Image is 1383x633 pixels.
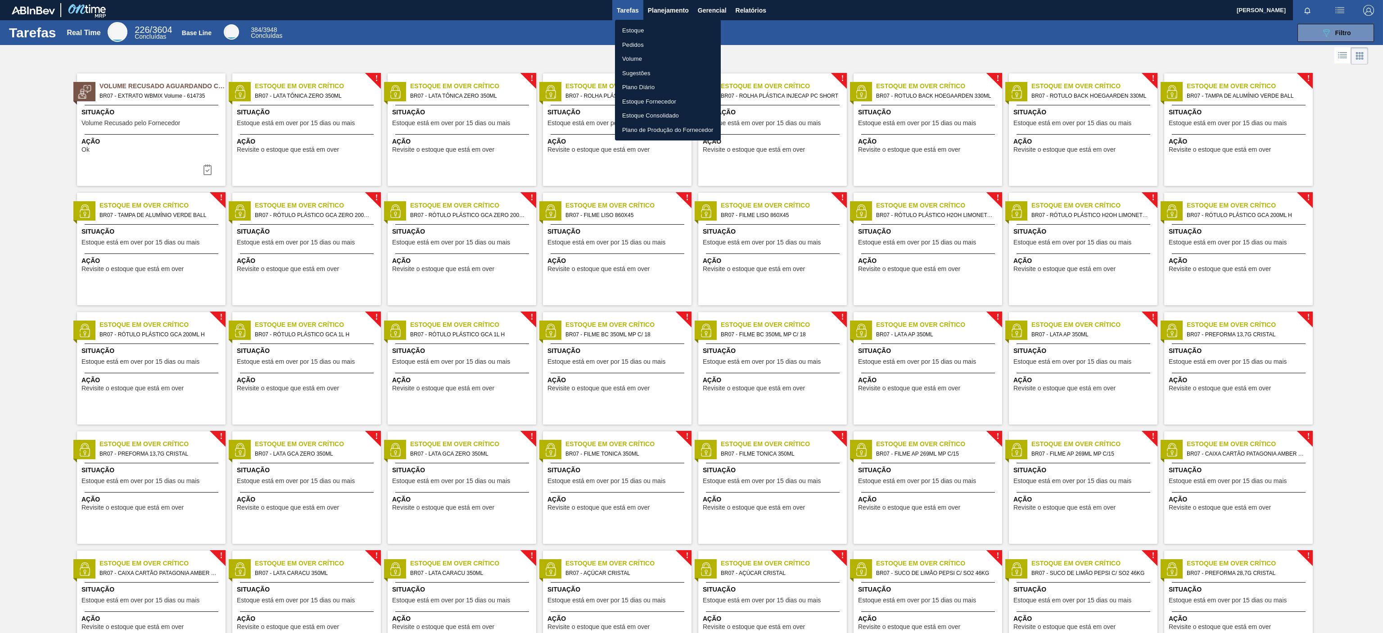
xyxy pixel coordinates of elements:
[615,123,721,137] a: Plano de Produção do Fornecedor
[615,52,721,66] a: Volume
[615,80,721,95] a: Plano Diário
[615,95,721,109] a: Estoque Fornecedor
[615,23,721,38] a: Estoque
[615,66,721,81] a: Sugestões
[615,109,721,123] a: Estoque Consolidado
[615,38,721,52] a: Pedidos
